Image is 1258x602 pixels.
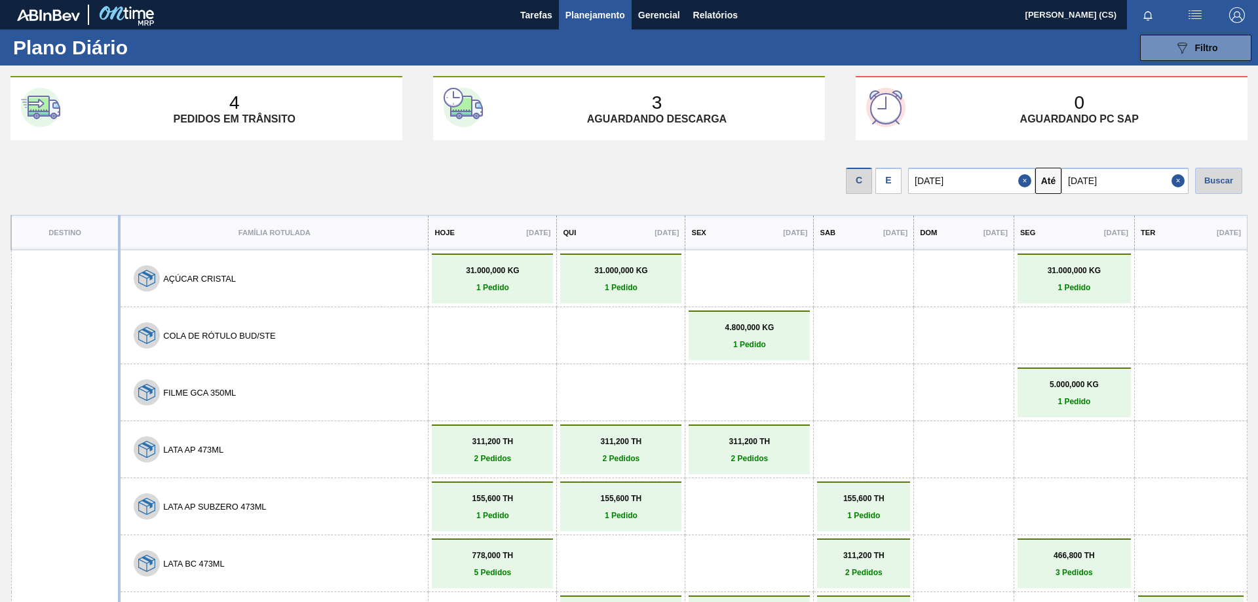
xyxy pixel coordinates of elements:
a: 311,200 TH2 Pedidos [692,437,807,463]
p: 31.000,000 KG [435,266,550,275]
p: 4 [229,92,240,113]
img: 7hKVVNeldsGH5KwE07rPnOGsQy+SHCf9ftlnweef0E1el2YcIeEt5yaNqj+jPq4oMsVpG1vCxiwYEd4SvddTlxqBvEWZPhf52... [138,384,155,401]
p: 1 Pedido [435,511,550,520]
p: [DATE] [526,229,550,236]
div: E [875,168,902,194]
img: 7hKVVNeldsGH5KwE07rPnOGsQy+SHCf9ftlnweef0E1el2YcIeEt5yaNqj+jPq4oMsVpG1vCxiwYEd4SvddTlxqBvEWZPhf52... [138,327,155,344]
p: [DATE] [1217,229,1241,236]
p: Sab [820,229,835,236]
span: Filtro [1195,43,1218,53]
p: Aguardando PC SAP [1020,113,1139,125]
p: 778,000 TH [435,551,550,560]
p: 1 Pedido [563,511,678,520]
img: third-card-icon [866,88,905,127]
p: 5 Pedidos [435,568,550,577]
p: 466,800 TH [1021,551,1128,560]
p: 311,200 TH [435,437,550,446]
a: 155,600 TH1 Pedido [563,494,678,520]
a: 311,200 TH2 Pedidos [820,551,907,577]
button: FILME GCA 350ML [163,388,236,398]
button: Até [1035,168,1061,194]
p: 31.000,000 KG [563,266,678,275]
img: Logout [1229,7,1245,23]
p: [DATE] [1104,229,1128,236]
span: Relatórios [693,7,738,23]
th: Destino [11,216,119,250]
p: 5.000,000 KG [1021,380,1128,389]
a: 155,600 TH1 Pedido [435,494,550,520]
a: 778,000 TH5 Pedidos [435,551,550,577]
p: 0 [1074,92,1084,113]
p: Aguardando descarga [587,113,727,125]
p: [DATE] [883,229,907,236]
p: Ter [1141,229,1155,236]
p: 2 Pedidos [692,454,807,463]
button: Filtro [1140,35,1251,61]
p: 311,200 TH [820,551,907,560]
p: [DATE] [783,229,807,236]
p: 1 Pedido [1021,283,1128,292]
img: 7hKVVNeldsGH5KwE07rPnOGsQy+SHCf9ftlnweef0E1el2YcIeEt5yaNqj+jPq4oMsVpG1vCxiwYEd4SvddTlxqBvEWZPhf52... [138,555,155,572]
button: LATA AP SUBZERO 473ML [163,502,266,512]
a: 31.000,000 KG1 Pedido [563,266,678,292]
th: Família Rotulada [119,216,429,250]
p: 3 [652,92,662,113]
p: [DATE] [655,229,679,236]
a: 4.800,000 KG1 Pedido [692,323,807,349]
p: Sex [691,229,706,236]
p: 311,200 TH [692,437,807,446]
button: LATA BC 473ML [163,559,224,569]
p: [DATE] [983,229,1008,236]
p: 1 Pedido [1021,397,1128,406]
img: second-card-icon [444,88,483,127]
p: Hoje [434,229,454,236]
a: 31.000,000 KG1 Pedido [1021,266,1128,292]
p: 1 Pedido [563,283,678,292]
p: 155,600 TH [563,494,678,503]
button: AÇÚCAR CRISTAL [163,274,236,284]
div: Visão data de Coleta [846,164,872,194]
a: 31.000,000 KG1 Pedido [435,266,550,292]
p: 4.800,000 KG [692,323,807,332]
button: LATA AP 473ML [163,445,223,455]
p: Dom [920,229,937,236]
img: 7hKVVNeldsGH5KwE07rPnOGsQy+SHCf9ftlnweef0E1el2YcIeEt5yaNqj+jPq4oMsVpG1vCxiwYEd4SvddTlxqBvEWZPhf52... [138,270,155,287]
img: 7hKVVNeldsGH5KwE07rPnOGsQy+SHCf9ftlnweef0E1el2YcIeEt5yaNqj+jPq4oMsVpG1vCxiwYEd4SvddTlxqBvEWZPhf52... [138,498,155,515]
span: Tarefas [520,7,552,23]
button: Close [1172,168,1189,194]
p: 31.000,000 KG [1021,266,1128,275]
img: 7hKVVNeldsGH5KwE07rPnOGsQy+SHCf9ftlnweef0E1el2YcIeEt5yaNqj+jPq4oMsVpG1vCxiwYEd4SvddTlxqBvEWZPhf52... [138,441,155,458]
p: Pedidos em trânsito [173,113,295,125]
input: dd/mm/yyyy [1061,168,1189,194]
p: 2 Pedidos [435,454,550,463]
p: 1 Pedido [692,340,807,349]
div: Visão Data de Entrega [875,164,902,194]
p: 311,200 TH [563,437,678,446]
a: 466,800 TH3 Pedidos [1021,551,1128,577]
input: dd/mm/yyyy [908,168,1035,194]
p: Seg [1020,229,1036,236]
span: Planejamento [565,7,625,23]
p: 3 Pedidos [1021,568,1128,577]
p: 155,600 TH [435,494,550,503]
h1: Plano Diário [13,40,242,55]
img: TNhmsLtSVTkK8tSr43FrP2fwEKptu5GPRR3wAAAABJRU5ErkJggg== [17,9,80,21]
span: Gerencial [638,7,680,23]
a: 155,600 TH1 Pedido [820,494,907,520]
button: Close [1018,168,1035,194]
a: 5.000,000 KG1 Pedido [1021,380,1128,406]
p: 2 Pedidos [563,454,678,463]
a: 311,200 TH2 Pedidos [435,437,550,463]
p: 2 Pedidos [820,568,907,577]
a: 311,200 TH2 Pedidos [563,437,678,463]
img: userActions [1187,7,1203,23]
button: COLA DE RÓTULO BUD/STE [163,331,275,341]
div: C [846,168,872,194]
img: first-card-icon [21,88,60,127]
p: 155,600 TH [820,494,907,503]
p: 1 Pedido [435,283,550,292]
p: 1 Pedido [820,511,907,520]
button: Notificações [1127,6,1169,24]
div: Buscar [1195,168,1242,194]
p: Qui [563,229,576,236]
